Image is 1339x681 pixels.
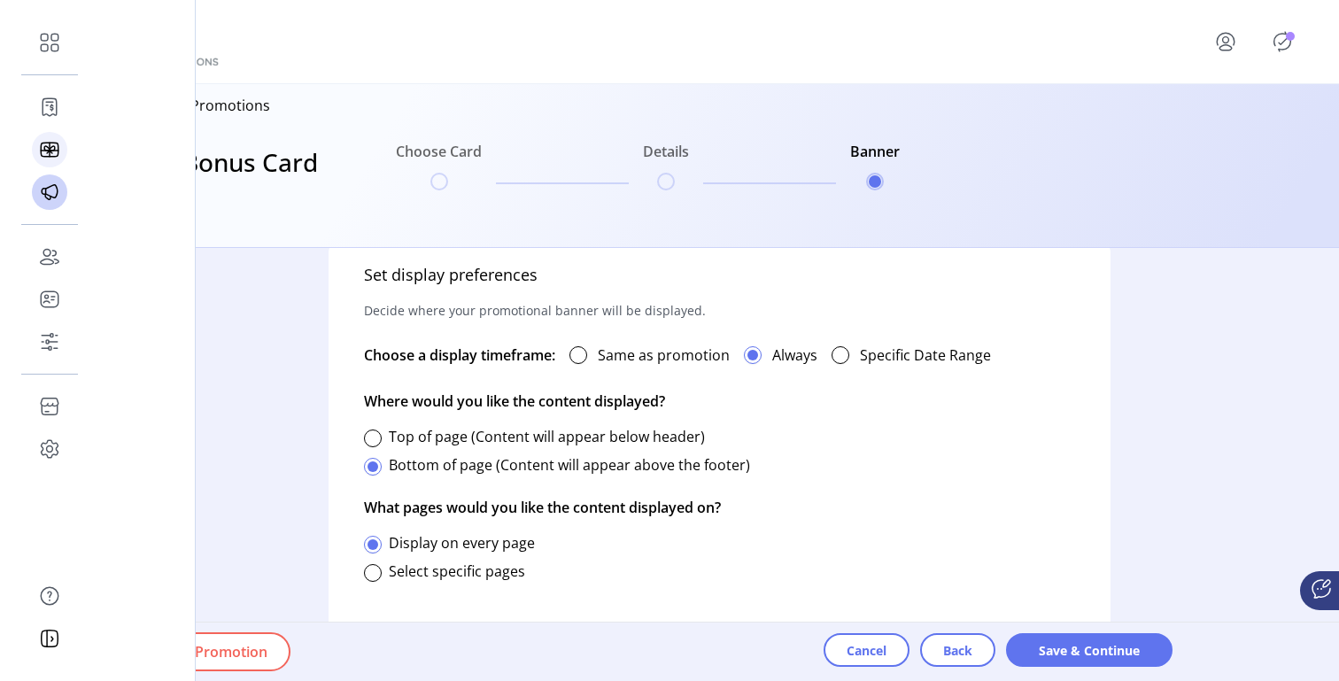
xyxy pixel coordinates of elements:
[1006,633,1173,667] button: Save & Continue
[364,263,538,287] h5: Set display preferences
[140,641,267,662] span: Archive Promotion
[364,376,665,426] p: Where would you like the content displayed?
[598,344,730,366] label: Same as promotion
[824,633,909,667] button: Cancel
[364,483,721,532] p: What pages would you like the content displayed on?
[847,641,886,660] span: Cancel
[131,143,318,216] h3: Edit Bonus Card
[860,344,991,366] label: Specific Date Range
[389,455,750,475] label: Bottom of page (Content will appear above the footer)
[850,141,900,173] h6: Banner
[1190,20,1268,63] button: menu
[389,561,525,581] label: Select specific pages
[943,641,972,660] span: Back
[117,632,290,671] button: Archive Promotion
[1029,641,1149,660] span: Save & Continue
[772,344,817,366] label: Always
[389,427,705,446] label: Top of page (Content will appear below header)
[389,533,535,553] label: Display on every page
[138,95,270,116] p: Back to Promotions
[364,287,706,334] p: Decide where your promotional banner will be displayed.
[920,633,995,667] button: Back
[1268,27,1296,56] button: Publisher Panel
[364,344,555,366] div: Choose a display timeframe:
